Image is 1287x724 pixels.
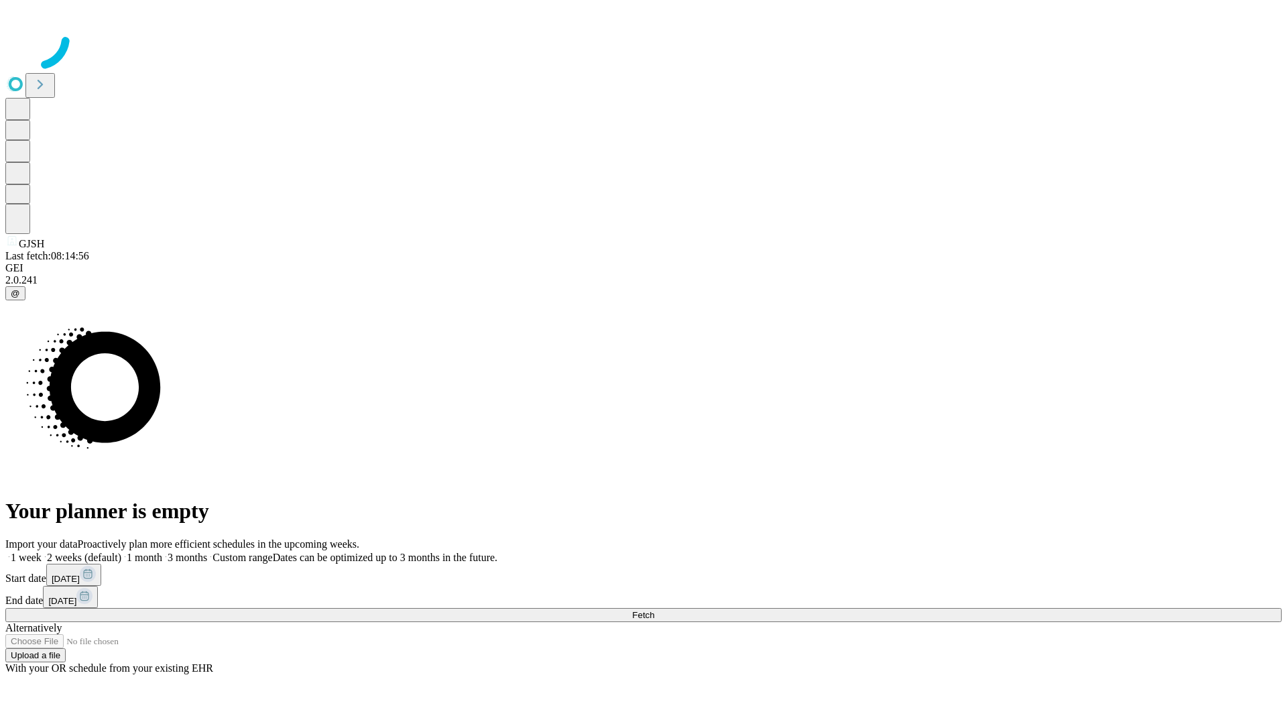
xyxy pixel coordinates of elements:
[5,608,1282,622] button: Fetch
[5,648,66,662] button: Upload a file
[168,552,207,563] span: 3 months
[5,274,1282,286] div: 2.0.241
[52,574,80,584] span: [DATE]
[47,552,121,563] span: 2 weeks (default)
[11,552,42,563] span: 1 week
[5,286,25,300] button: @
[11,288,20,298] span: @
[19,238,44,249] span: GJSH
[5,262,1282,274] div: GEI
[127,552,162,563] span: 1 month
[5,586,1282,608] div: End date
[46,564,101,586] button: [DATE]
[5,499,1282,524] h1: Your planner is empty
[5,564,1282,586] div: Start date
[78,538,359,550] span: Proactively plan more efficient schedules in the upcoming weeks.
[43,586,98,608] button: [DATE]
[5,622,62,633] span: Alternatively
[5,538,78,550] span: Import your data
[632,610,654,620] span: Fetch
[273,552,497,563] span: Dates can be optimized up to 3 months in the future.
[5,662,213,674] span: With your OR schedule from your existing EHR
[48,596,76,606] span: [DATE]
[212,552,272,563] span: Custom range
[5,250,89,261] span: Last fetch: 08:14:56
